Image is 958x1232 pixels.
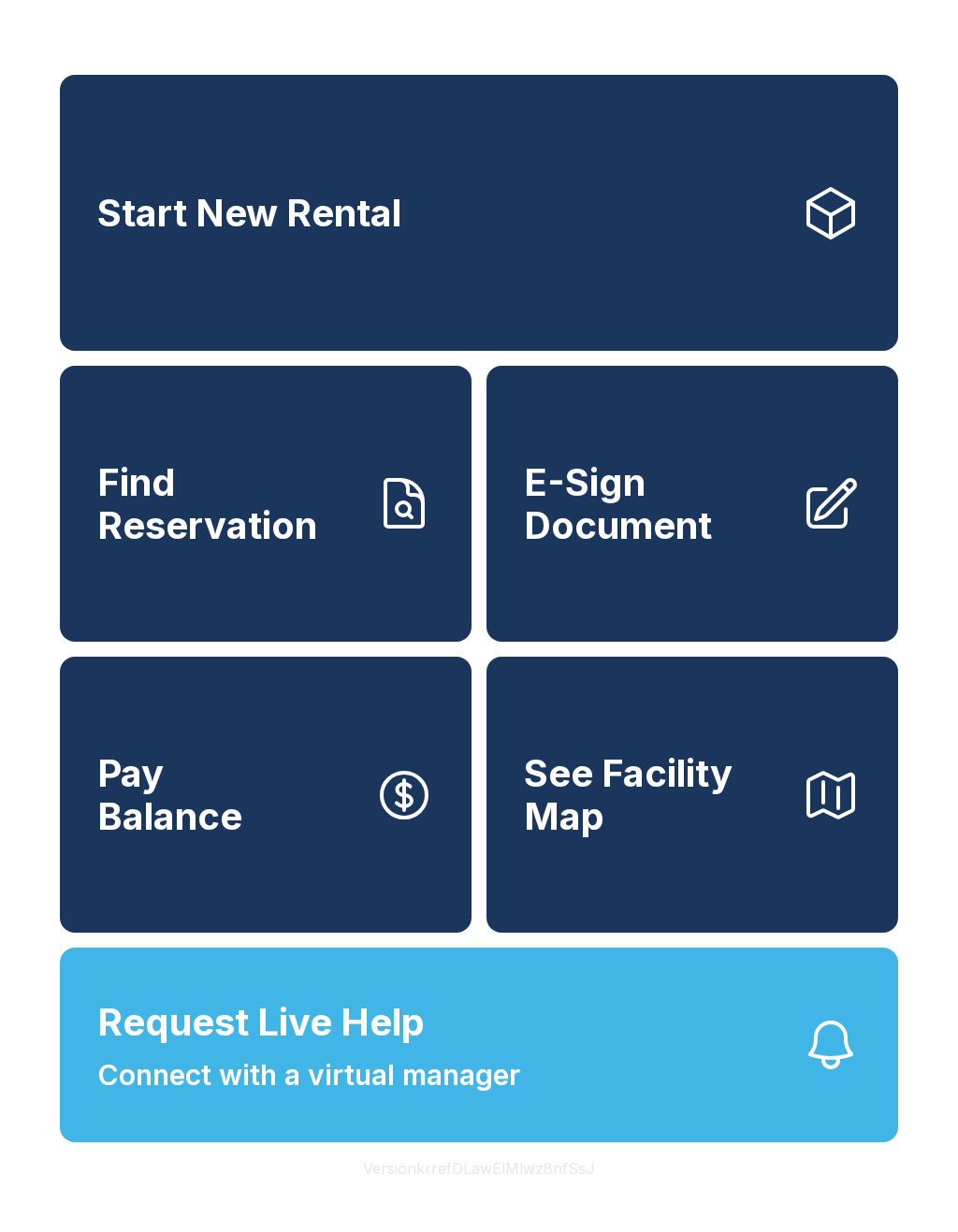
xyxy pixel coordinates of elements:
[97,192,401,235] span: Start New Rental
[486,366,898,642] a: E-Sign Document
[348,1142,610,1195] button: VersionkrrefDLawElMlwz8nfSsJ
[524,461,786,546] span: E-Sign Document
[60,657,472,933] button: PayBalance
[97,752,242,837] span: Pay Balance
[486,657,898,933] button: See Facility Map
[60,948,898,1142] button: Request Live HelpConnect with a virtual manager
[60,366,472,642] a: Find Reservation
[524,752,786,837] span: See Facility Map
[97,1054,520,1096] span: Connect with a virtual manager
[97,994,425,1051] span: Request Live Help
[97,461,359,546] span: Find Reservation
[60,75,898,351] a: Start New Rental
